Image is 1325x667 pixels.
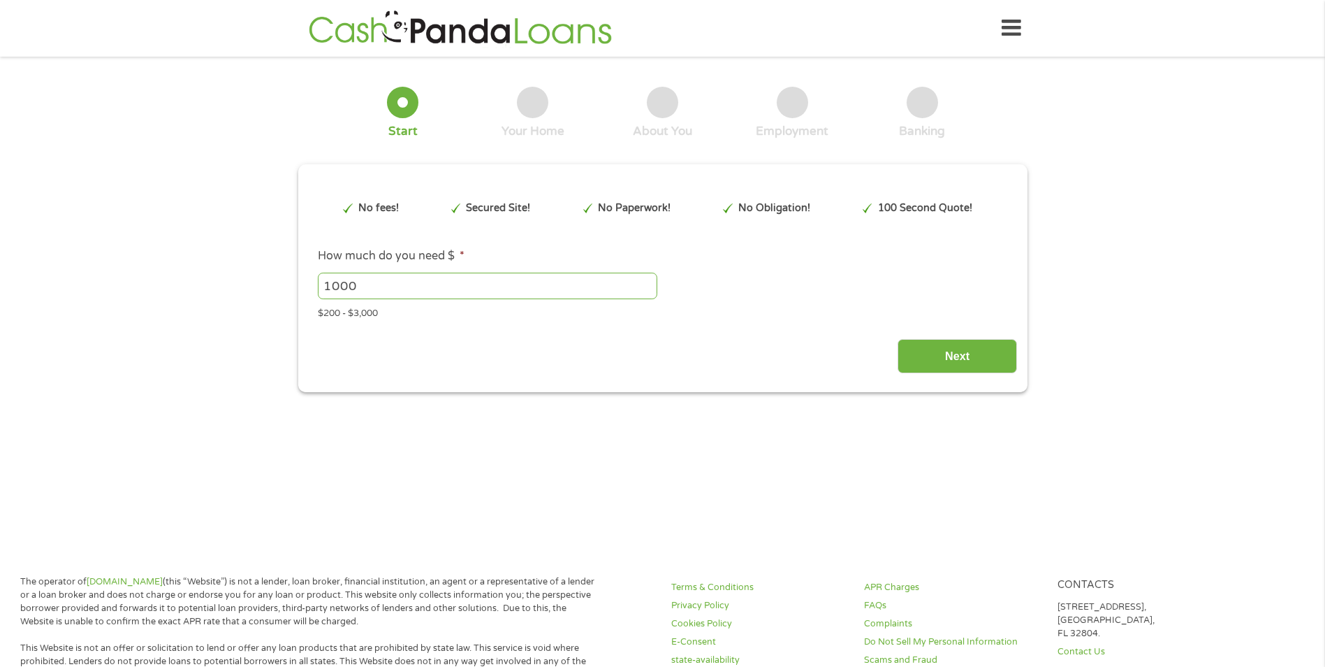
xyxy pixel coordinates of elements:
p: No fees! [358,201,399,216]
h4: Contacts [1057,579,1234,592]
a: Cookies Policy [671,617,847,631]
a: Complaints [864,617,1040,631]
img: GetLoanNow Logo [305,8,616,48]
p: Secured Site! [466,201,530,216]
a: APR Charges [864,581,1040,594]
p: No Paperwork! [598,201,671,216]
label: How much do you need $ [318,249,464,264]
a: Contact Us [1057,645,1234,659]
a: E-Consent [671,636,847,649]
p: The operator of (this “Website”) is not a lender, loan broker, financial institution, an agent or... [20,575,600,629]
p: No Obligation! [738,201,810,216]
div: Start [388,124,418,139]
p: [STREET_ADDRESS], [GEOGRAPHIC_DATA], FL 32804. [1057,601,1234,640]
p: 100 Second Quote! [878,201,972,216]
div: Your Home [502,124,564,139]
a: Do Not Sell My Personal Information [864,636,1040,649]
div: Employment [756,124,828,139]
div: About You [633,124,692,139]
input: Next [898,339,1017,373]
div: Banking [899,124,945,139]
a: [DOMAIN_NAME] [87,576,163,587]
a: Privacy Policy [671,599,847,612]
a: FAQs [864,599,1040,612]
a: Terms & Conditions [671,581,847,594]
div: $200 - $3,000 [318,302,1006,321]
